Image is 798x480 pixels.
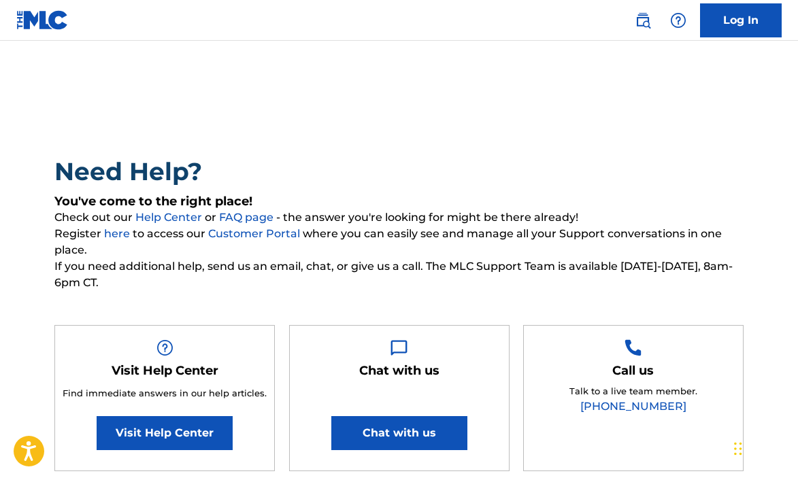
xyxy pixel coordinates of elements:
a: Help Center [135,211,205,224]
h5: You've come to the right place! [54,194,744,209]
h2: Need Help? [54,156,744,187]
span: If you need additional help, send us an email, chat, or give us a call. The MLC Support Team is a... [54,258,744,291]
h5: Visit Help Center [112,363,218,379]
button: Chat with us [331,416,467,450]
span: Find immediate answers in our help articles. [63,388,267,398]
div: Drag [734,428,742,469]
a: Public Search [629,7,656,34]
h5: Chat with us [359,363,439,379]
img: help [670,12,686,29]
a: Customer Portal [208,227,303,240]
a: [PHONE_NUMBER] [580,400,686,413]
img: search [635,12,651,29]
h5: Call us [612,363,654,379]
span: Register to access our where you can easily see and manage all your Support conversations in one ... [54,226,744,258]
img: Help Box Image [390,339,408,356]
p: Talk to a live team member. [569,385,697,398]
span: Check out our or - the answer you're looking for might be there already! [54,209,744,226]
img: MLC Logo [16,10,69,30]
a: Log In [700,3,782,37]
img: Help Box Image [156,339,173,356]
a: Visit Help Center [97,416,233,450]
div: Help [665,7,692,34]
iframe: Chat Widget [730,415,798,480]
a: here [104,227,133,240]
a: FAQ page [219,211,276,224]
img: Help Box Image [625,339,642,356]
